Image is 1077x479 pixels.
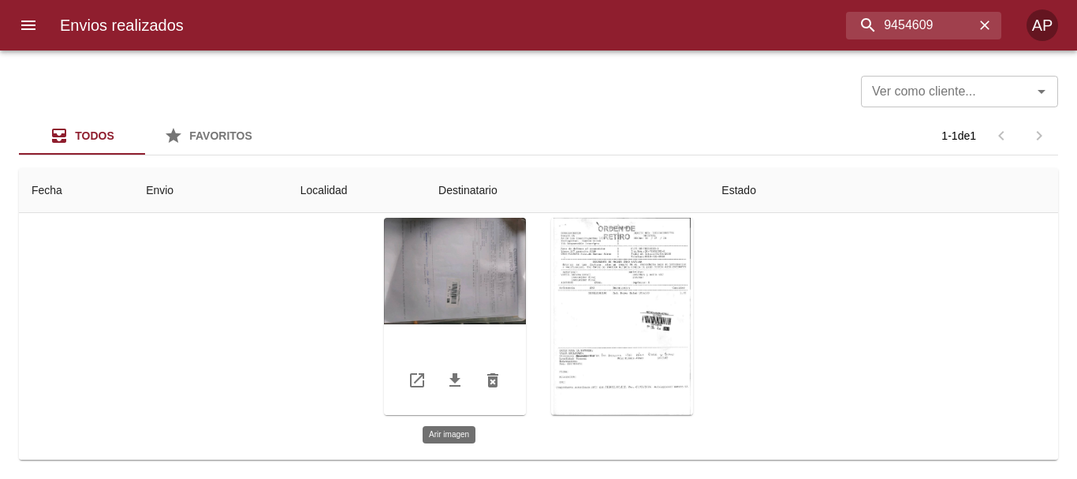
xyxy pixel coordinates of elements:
th: Destinatario [426,168,709,213]
a: Abrir [398,361,436,399]
div: Abrir información de usuario [1027,9,1058,41]
div: AP [1027,9,1058,41]
input: buscar [846,12,975,39]
th: Localidad [288,168,426,213]
h6: Envios realizados [60,13,184,38]
button: Eliminar [474,361,512,399]
a: Descargar [436,361,474,399]
th: Fecha [19,168,133,213]
span: Pagina siguiente [1020,117,1058,155]
span: Favoritos [189,129,252,142]
th: Estado [709,168,1058,213]
p: 1 - 1 de 1 [941,128,976,144]
div: Arir imagen [551,218,693,415]
span: Todos [75,129,114,142]
button: Abrir [1030,80,1053,103]
span: Pagina anterior [982,128,1020,141]
div: Tabs Envios [19,117,271,155]
th: Envio [133,168,288,213]
button: menu [9,6,47,44]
